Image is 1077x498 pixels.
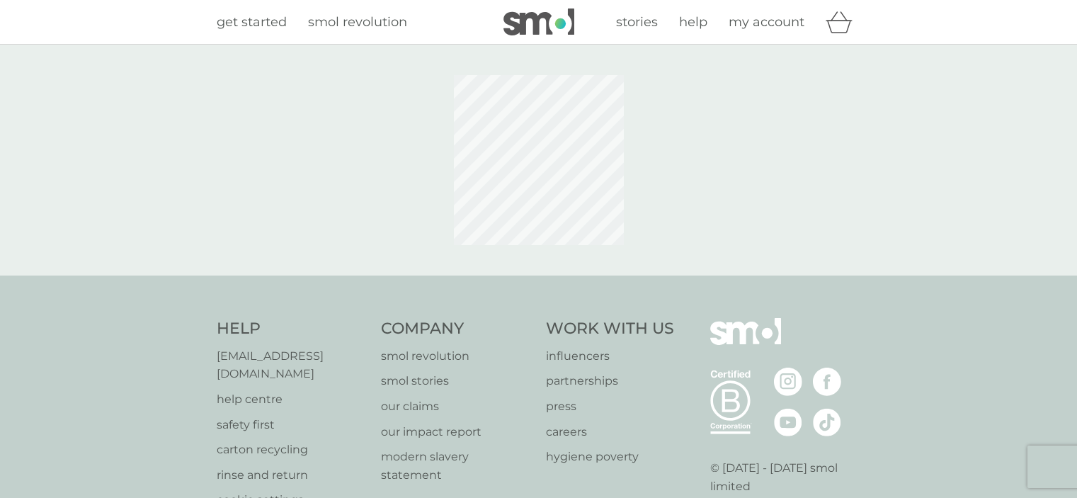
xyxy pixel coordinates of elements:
a: my account [729,12,804,33]
a: get started [217,12,287,33]
span: smol revolution [308,14,407,30]
p: © [DATE] - [DATE] smol limited [710,459,861,495]
a: smol stories [381,372,532,390]
img: visit the smol Tiktok page [813,408,841,436]
a: partnerships [546,372,674,390]
a: smol revolution [381,347,532,366]
span: help [679,14,707,30]
a: smol revolution [308,12,407,33]
a: our claims [381,397,532,416]
img: visit the smol Instagram page [774,368,802,396]
span: my account [729,14,804,30]
h4: Help [217,318,367,340]
h4: Company [381,318,532,340]
a: safety first [217,416,367,434]
a: careers [546,423,674,441]
a: help [679,12,707,33]
a: our impact report [381,423,532,441]
a: rinse and return [217,466,367,485]
div: basket [826,8,861,36]
img: smol [503,9,574,35]
a: modern slavery statement [381,448,532,484]
a: stories [616,12,658,33]
img: smol [710,318,781,366]
a: press [546,397,674,416]
a: [EMAIL_ADDRESS][DOMAIN_NAME] [217,347,367,383]
span: stories [616,14,658,30]
span: get started [217,14,287,30]
img: visit the smol Facebook page [813,368,841,396]
h4: Work With Us [546,318,674,340]
a: hygiene poverty [546,448,674,466]
a: carton recycling [217,441,367,459]
a: help centre [217,390,367,409]
a: influencers [546,347,674,366]
img: visit the smol Youtube page [774,408,802,436]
